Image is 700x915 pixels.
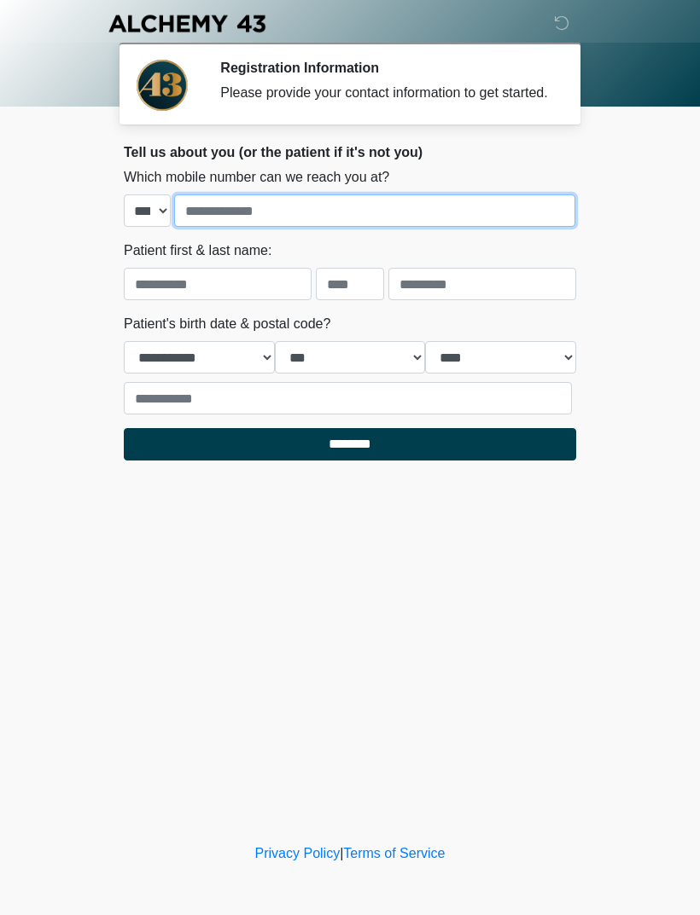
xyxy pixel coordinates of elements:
img: Agent Avatar [137,60,188,111]
label: Patient first & last name: [124,240,271,261]
img: Alchemy 43 Logo [107,13,267,34]
a: Terms of Service [343,846,445,860]
h2: Tell us about you (or the patient if it's not you) [124,144,576,160]
div: Please provide your contact information to get started. [220,83,551,103]
a: | [340,846,343,860]
a: Privacy Policy [255,846,341,860]
label: Patient's birth date & postal code? [124,314,330,334]
label: Which mobile number can we reach you at? [124,167,389,188]
h2: Registration Information [220,60,551,76]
